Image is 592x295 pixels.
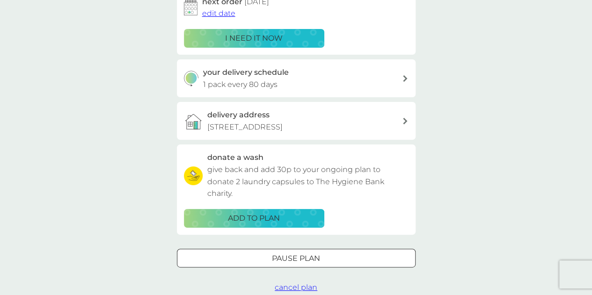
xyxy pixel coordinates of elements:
button: Pause plan [177,249,416,267]
span: cancel plan [275,283,317,292]
button: cancel plan [275,281,317,294]
button: your delivery schedule1 pack every 80 days [177,59,416,97]
p: [STREET_ADDRESS] [207,121,283,133]
p: Pause plan [272,252,320,265]
p: i need it now [225,32,283,44]
button: i need it now [184,29,324,48]
h3: donate a wash [207,151,263,164]
a: delivery address[STREET_ADDRESS] [177,102,416,140]
p: 1 pack every 80 days [203,79,278,91]
h3: your delivery schedule [203,66,289,79]
span: edit date [202,9,235,18]
p: ADD TO PLAN [228,212,280,224]
h3: delivery address [207,109,270,121]
button: ADD TO PLAN [184,209,324,228]
button: edit date [202,7,235,20]
p: give back and add 30p to your ongoing plan to donate 2 laundry capsules to The Hygiene Bank charity. [207,164,409,200]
